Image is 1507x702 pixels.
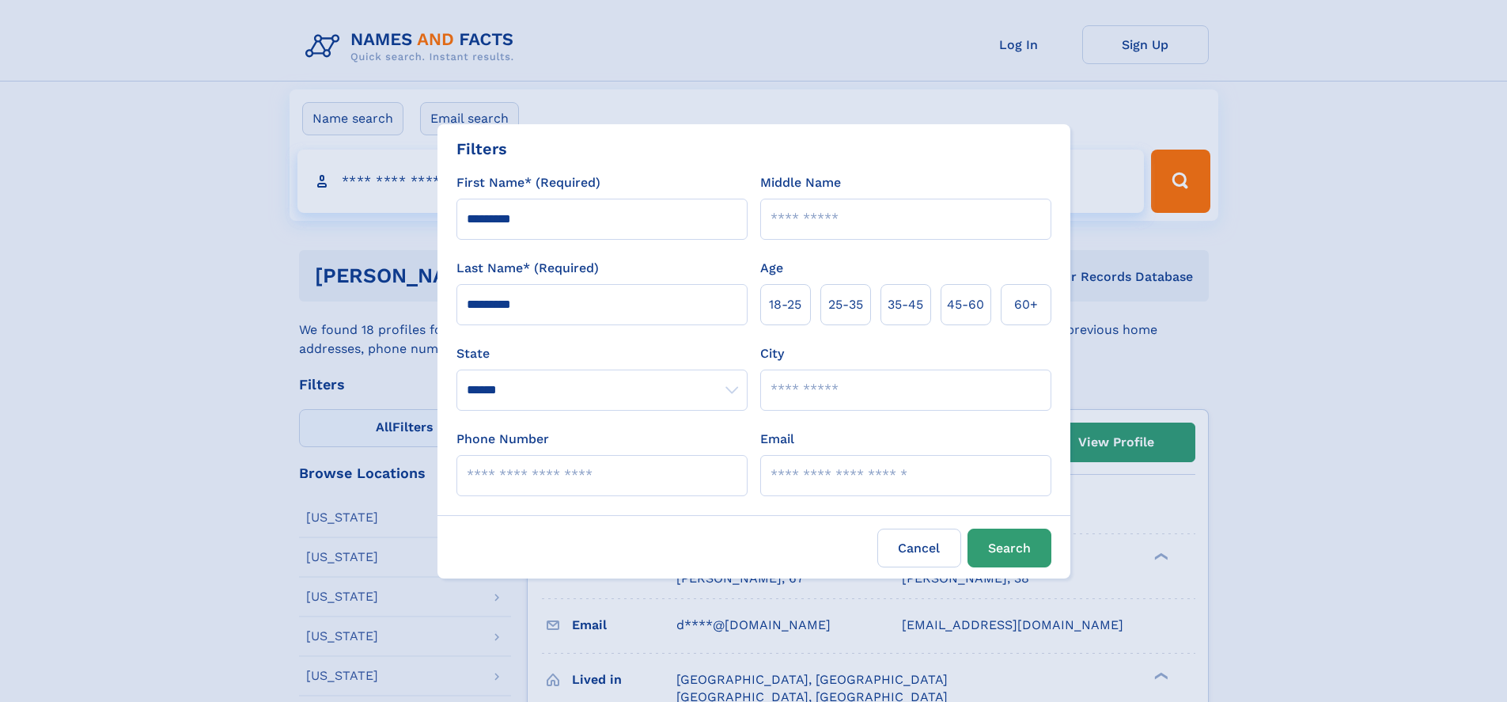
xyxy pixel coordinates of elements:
span: 25‑35 [828,295,863,314]
label: City [760,344,784,363]
label: First Name* (Required) [456,173,600,192]
span: 35‑45 [888,295,923,314]
label: Age [760,259,783,278]
label: State [456,344,748,363]
span: 60+ [1014,295,1038,314]
button: Search [967,529,1051,567]
label: Middle Name [760,173,841,192]
span: 18‑25 [769,295,801,314]
div: Filters [456,137,507,161]
span: 45‑60 [947,295,984,314]
label: Cancel [877,529,961,567]
label: Phone Number [456,430,549,449]
label: Email [760,430,794,449]
label: Last Name* (Required) [456,259,599,278]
